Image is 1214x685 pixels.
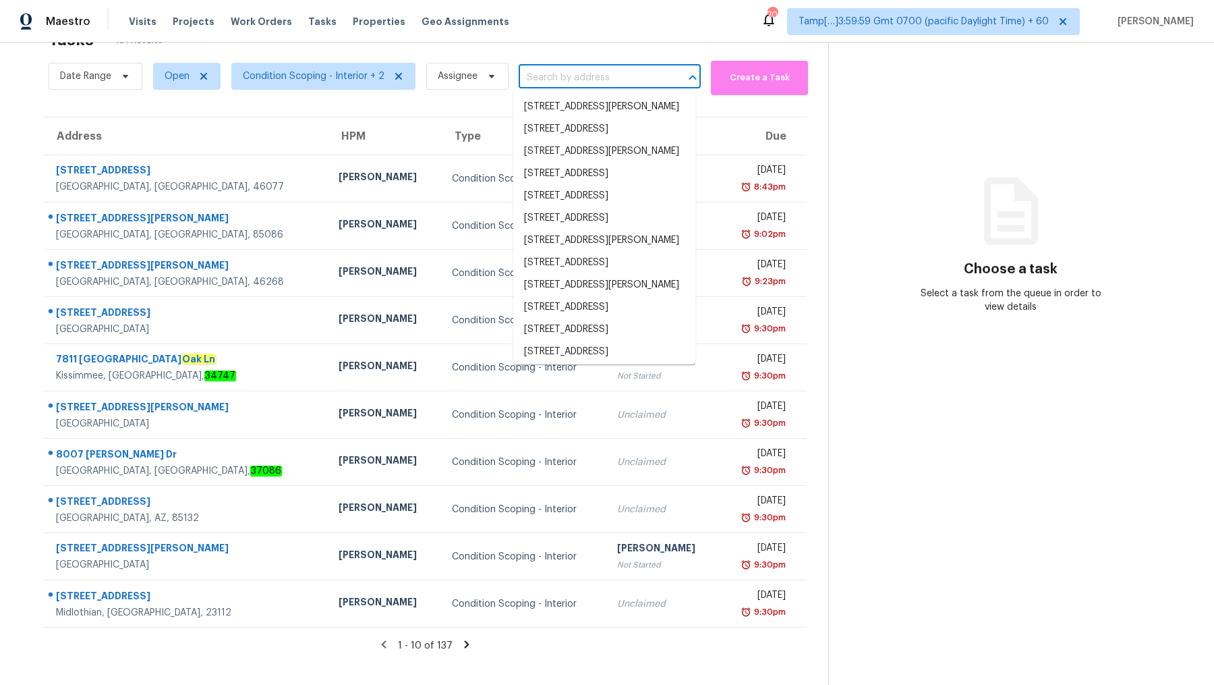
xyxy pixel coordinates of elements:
li: [STREET_ADDRESS] [513,207,695,229]
div: 9:30pm [751,322,786,335]
div: Not Started [617,369,709,383]
div: [PERSON_NAME] [339,454,430,470]
em: 37086 [250,466,282,476]
div: 9:30pm [751,511,786,524]
span: Maestro [46,15,90,28]
img: Overdue Alarm Icon [741,180,751,194]
div: 9:30pm [751,416,786,430]
div: [DATE] [730,588,786,605]
img: Overdue Alarm Icon [741,227,751,241]
div: 8007 [PERSON_NAME] Dr [56,447,317,464]
div: [PERSON_NAME] [617,541,709,558]
div: [PERSON_NAME] [339,312,430,329]
span: Work Orders [231,15,292,28]
div: [PERSON_NAME] [339,548,430,565]
span: Properties [353,15,405,28]
div: [DATE] [730,258,786,275]
div: [DATE] [730,494,786,511]
li: [STREET_ADDRESS][PERSON_NAME] [513,274,695,296]
span: Condition Scoping - Interior + 2 [243,70,384,83]
div: [GEOGRAPHIC_DATA], [GEOGRAPHIC_DATA], [56,464,317,478]
li: [STREET_ADDRESS] [513,363,695,385]
div: [GEOGRAPHIC_DATA] [56,558,317,572]
img: Overdue Alarm Icon [741,464,751,477]
div: Midlothian, [GEOGRAPHIC_DATA], 23112 [56,606,317,620]
th: HPM [328,117,441,155]
img: Overdue Alarm Icon [741,416,751,430]
div: [STREET_ADDRESS] [56,589,317,606]
div: Not Started [617,558,709,572]
div: 7811 [GEOGRAPHIC_DATA] [56,352,317,369]
img: Overdue Alarm Icon [741,322,751,335]
li: [STREET_ADDRESS] [513,118,695,140]
img: Overdue Alarm Icon [741,605,751,619]
div: Unclaimed [617,408,709,422]
button: Create a Task [711,61,808,95]
div: [DATE] [730,400,786,416]
div: [PERSON_NAME] [339,595,430,612]
div: 9:30pm [751,464,786,477]
div: Unclaimed [617,456,709,469]
div: Kissimmee, [GEOGRAPHIC_DATA], [56,369,317,383]
div: [STREET_ADDRESS] [56,495,317,512]
div: 9:30pm [751,558,786,572]
h3: Choose a task [964,263,1058,276]
li: [STREET_ADDRESS] [513,341,695,363]
li: [STREET_ADDRESS] [513,252,695,274]
div: [PERSON_NAME] [339,406,430,423]
h2: Tasks [49,33,94,47]
img: Overdue Alarm Icon [741,511,751,524]
img: Overdue Alarm Icon [741,369,751,383]
span: Geo Assignments [422,15,509,28]
div: Condition Scoping - Interior [452,456,596,469]
em: Oak Ln [181,354,216,364]
div: [DATE] [730,541,786,558]
div: [STREET_ADDRESS] [56,163,317,180]
div: Condition Scoping - Interior [452,503,596,516]
div: [PERSON_NAME] [339,265,430,281]
li: [STREET_ADDRESS][PERSON_NAME] [513,140,695,163]
div: Select a task from the queue in order to view details [920,287,1102,314]
div: [GEOGRAPHIC_DATA], [GEOGRAPHIC_DATA], 46268 [56,275,317,289]
span: Tasks [308,17,337,26]
li: [STREET_ADDRESS][PERSON_NAME] [513,96,695,118]
div: 9:02pm [751,227,786,241]
div: 703 [768,8,777,22]
div: [GEOGRAPHIC_DATA], AZ, 85132 [56,512,317,525]
span: Assignee [438,70,478,83]
div: [PERSON_NAME] [339,170,430,187]
span: Create a Task [718,70,801,86]
div: Unclaimed [617,503,709,516]
span: [PERSON_NAME] [1112,15,1194,28]
div: [GEOGRAPHIC_DATA], [GEOGRAPHIC_DATA], 46077 [56,180,317,194]
div: Condition Scoping - Interior [452,361,596,375]
div: [PERSON_NAME] [339,359,430,376]
div: 9:23pm [752,275,786,288]
div: [STREET_ADDRESS][PERSON_NAME] [56,258,317,275]
div: 9:30pm [751,605,786,619]
span: Projects [173,15,214,28]
div: [DATE] [730,211,786,227]
li: [STREET_ADDRESS] [513,185,695,207]
span: Open [165,70,190,83]
span: 1 - 10 of 137 [398,641,453,651]
em: 34747 [204,371,236,381]
div: [STREET_ADDRESS][PERSON_NAME] [56,400,317,417]
div: Condition Scoping - Interior [452,550,596,564]
div: [DATE] [730,352,786,369]
div: [STREET_ADDRESS] [56,306,317,323]
li: [STREET_ADDRESS][PERSON_NAME] [513,229,695,252]
div: [STREET_ADDRESS][PERSON_NAME] [56,211,317,228]
th: Due [720,117,807,155]
div: [PERSON_NAME] [339,501,430,518]
li: [STREET_ADDRESS] [513,296,695,319]
div: Condition Scoping - Interior [452,172,596,186]
th: Address [43,117,328,155]
div: Unclaimed [617,597,709,611]
div: Condition Scoping - Interior [452,314,596,327]
div: [GEOGRAPHIC_DATA], [GEOGRAPHIC_DATA], 85086 [56,228,317,242]
img: Overdue Alarm Icon [741,558,751,572]
li: [STREET_ADDRESS] [513,163,695,185]
div: 9:30pm [751,369,786,383]
span: Tamp[…]3:59:59 Gmt 0700 (pacific Daylight Time) + 60 [799,15,1049,28]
